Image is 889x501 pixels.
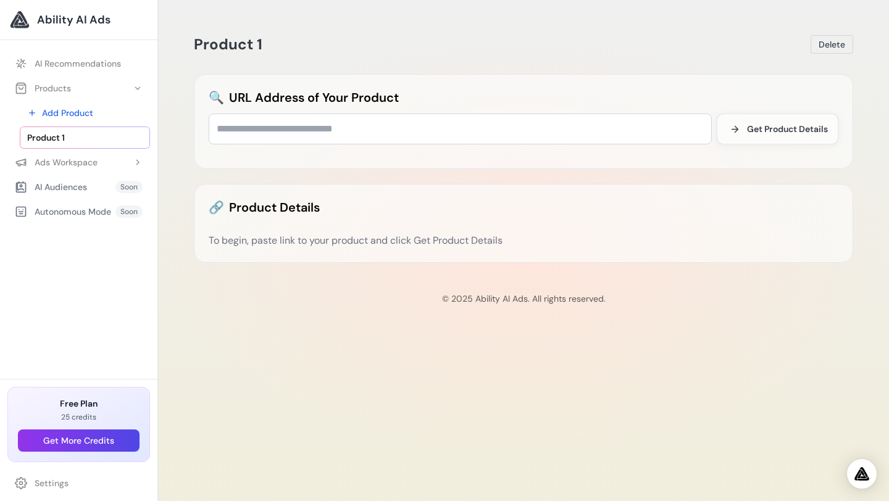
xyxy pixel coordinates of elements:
span: Product 1 [194,35,262,54]
button: Get More Credits [18,429,140,452]
span: 🔍 [209,89,224,106]
a: Settings [7,472,150,494]
a: Product 1 [20,126,150,149]
span: Delete [819,38,845,51]
span: Get Product Details [747,123,828,135]
span: 🔗 [209,199,224,216]
div: To begin, paste link to your product and click Get Product Details [209,233,838,248]
p: © 2025 Ability AI Ads. All rights reserved. [168,292,879,305]
p: 25 credits [18,412,140,422]
h3: Free Plan [18,397,140,410]
h2: Product Details [209,199,838,216]
a: AI Recommendations [7,52,150,75]
div: Products [15,82,71,94]
span: Soon [115,181,143,193]
button: Ads Workspace [7,151,150,173]
button: Delete [811,35,853,54]
span: Product 1 [27,131,65,144]
div: Autonomous Mode [15,205,111,218]
h2: URL Address of Your Product [209,89,838,106]
a: Ability AI Ads [10,10,148,30]
a: Add Product [20,102,150,124]
button: Products [7,77,150,99]
button: Get Product Details [717,114,838,144]
span: Ability AI Ads [37,11,111,28]
div: AI Audiences [15,181,87,193]
div: Ads Workspace [15,156,98,168]
span: Soon [115,205,143,218]
div: Open Intercom Messenger [847,459,877,489]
